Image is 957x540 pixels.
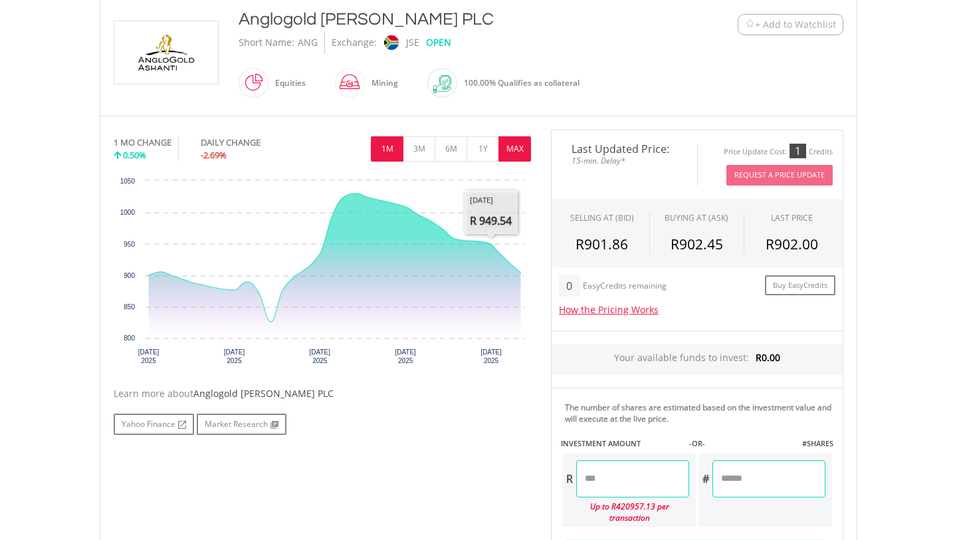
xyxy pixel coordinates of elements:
[559,303,659,316] a: How the Pricing Works
[120,209,136,216] text: 1000
[562,154,687,167] span: 15-min. Delay*
[124,335,135,342] text: 800
[802,438,833,449] label: #SHARES
[384,35,399,50] img: jse.png
[755,18,836,31] span: + Add to Watchlist
[124,241,135,248] text: 950
[123,149,146,161] span: 0.50%
[116,21,216,84] img: EQU.ZA.ANG.png
[724,147,787,157] div: Price Update Cost:
[197,414,286,435] a: Market Research
[114,387,531,400] div: Learn more about
[371,136,403,162] button: 1M
[467,136,499,162] button: 1Y
[671,235,723,253] span: R902.45
[698,460,712,497] div: #
[435,136,467,162] button: 6M
[433,75,451,93] img: collateral-qualifying-green.svg
[738,14,843,35] button: Watchlist + Add to Watchlist
[562,497,689,527] div: Up to R420957.13 per transaction
[583,281,667,293] div: EasyCredits remaining
[406,31,419,54] div: JSE
[562,144,687,154] span: Last Updated Price:
[809,147,833,157] div: Credits
[395,348,416,364] text: [DATE] 2025
[332,31,377,54] div: Exchange:
[239,7,656,31] div: Anglogold [PERSON_NAME] PLC
[193,387,334,400] span: Anglogold [PERSON_NAME] PLC
[766,235,818,253] span: R902.00
[561,438,641,449] label: INVESTMENT AMOUNT
[790,144,806,158] div: 1
[756,351,780,364] span: R0.00
[498,136,531,162] button: MAX
[403,136,435,162] button: 3M
[689,438,705,449] label: -OR-
[124,303,135,311] text: 850
[365,67,398,99] div: Mining
[726,165,833,186] button: Request A Price Update
[765,275,835,296] a: Buy EasyCredits
[570,212,634,223] div: SELLING AT (BID)
[298,31,318,54] div: ANG
[559,275,580,297] div: 0
[201,149,227,161] span: -2.69%
[565,402,837,424] div: The number of shares are estimated based on the investment value and will execute at the live price.
[124,272,135,279] text: 900
[114,136,171,149] div: 1 MO CHANGE
[665,212,728,223] span: BUYING AT (ASK)
[114,174,531,374] svg: Interactive chart
[426,31,451,54] div: OPEN
[464,77,580,88] span: 100.00% Qualifies as collateral
[120,178,136,185] text: 1050
[201,136,305,149] div: DAILY CHANGE
[138,348,159,364] text: [DATE] 2025
[552,344,843,374] div: Your available funds to invest:
[114,174,531,374] div: Chart. Highcharts interactive chart.
[114,414,194,435] a: Yahoo Finance
[480,348,502,364] text: [DATE] 2025
[576,235,628,253] span: R901.86
[310,348,331,364] text: [DATE] 2025
[745,19,755,29] img: Watchlist
[771,212,813,223] div: LAST PRICE
[239,31,294,54] div: Short Name:
[268,67,306,99] div: Equities
[562,460,576,497] div: R
[224,348,245,364] text: [DATE] 2025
